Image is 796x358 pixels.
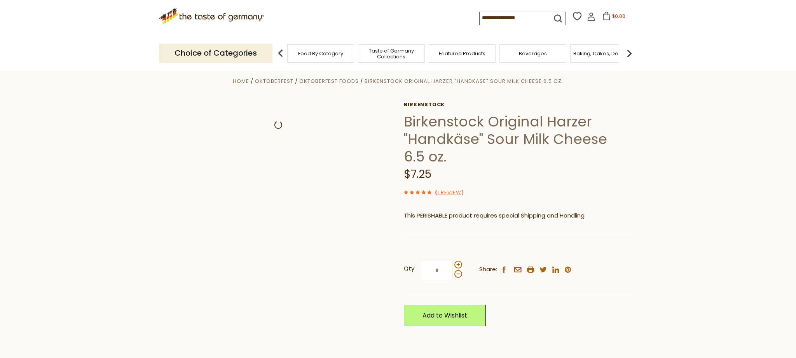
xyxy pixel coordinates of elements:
span: Share: [479,265,497,274]
span: ( ) [435,189,464,196]
a: Oktoberfest [255,77,293,85]
img: previous arrow [273,46,288,61]
input: Qty: [421,260,453,281]
span: $7.25 [404,167,431,182]
a: Food By Category [298,51,343,56]
a: Birkenstock [404,102,631,108]
strong: Qty: [404,264,415,274]
a: Add to Wishlist [404,305,486,326]
a: Birkenstock Original Harzer "Handkäse" Sour Milk Cheese 6.5 oz. [365,77,563,85]
span: $0.00 [612,13,625,19]
li: We will ship this product in heat-protective packaging and ice. [411,226,631,236]
a: Home [233,77,249,85]
a: Taste of Germany Collections [360,48,422,60]
a: Featured Products [439,51,485,56]
a: Oktoberfest Foods [299,77,359,85]
a: Baking, Cakes, Desserts [573,51,634,56]
h1: Birkenstock Original Harzer "Handkäse" Sour Milk Cheese 6.5 oz. [404,113,631,165]
a: Beverages [519,51,547,56]
p: Choice of Categories [159,44,272,63]
img: next arrow [621,46,637,61]
p: This PERISHABLE product requires special Shipping and Handling [404,211,631,221]
button: $0.00 [597,12,630,23]
a: 1 Review [437,189,461,197]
